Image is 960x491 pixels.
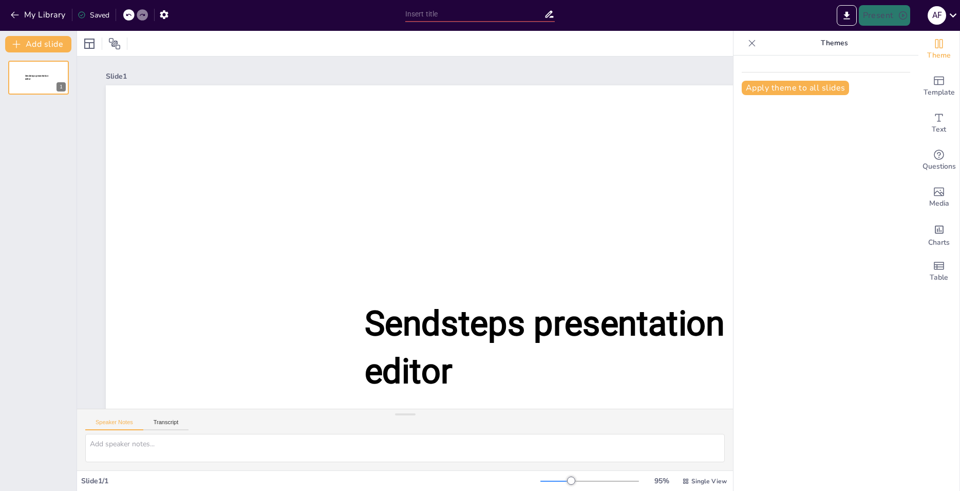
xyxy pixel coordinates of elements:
span: Table [930,272,948,283]
span: Position [108,38,121,50]
div: A F [928,6,946,25]
div: Change the overall theme [918,31,959,68]
span: Charts [928,237,950,248]
div: 95 % [649,476,674,486]
input: Insert title [405,7,544,22]
div: Sendsteps presentation editor1 [8,61,69,95]
button: A F [928,5,946,26]
div: Slide 1 / 1 [81,476,540,486]
div: Layout [81,35,98,52]
div: Add a table [918,253,959,290]
button: Speaker Notes [85,419,143,430]
div: Get real-time input from your audience [918,142,959,179]
button: My Library [8,7,70,23]
span: Text [932,124,946,135]
span: Sendsteps presentation editor [25,75,48,80]
div: 1 [57,82,66,92]
div: Saved [78,10,109,20]
button: Apply theme to all slides [742,81,849,95]
div: Slide 1 [106,71,932,81]
p: Themes [760,31,908,56]
button: Export to PowerPoint [837,5,857,26]
span: Media [929,198,949,209]
span: Template [924,87,955,98]
div: Add charts and graphs [918,216,959,253]
button: Add slide [5,36,71,52]
button: Transcript [143,419,189,430]
div: Add text boxes [918,105,959,142]
button: Present [859,5,910,26]
div: Add images, graphics, shapes or video [918,179,959,216]
div: Add ready made slides [918,68,959,105]
span: Theme [927,50,951,61]
span: Questions [923,161,956,172]
span: Single View [691,477,727,485]
span: Sendsteps presentation editor [365,303,725,391]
